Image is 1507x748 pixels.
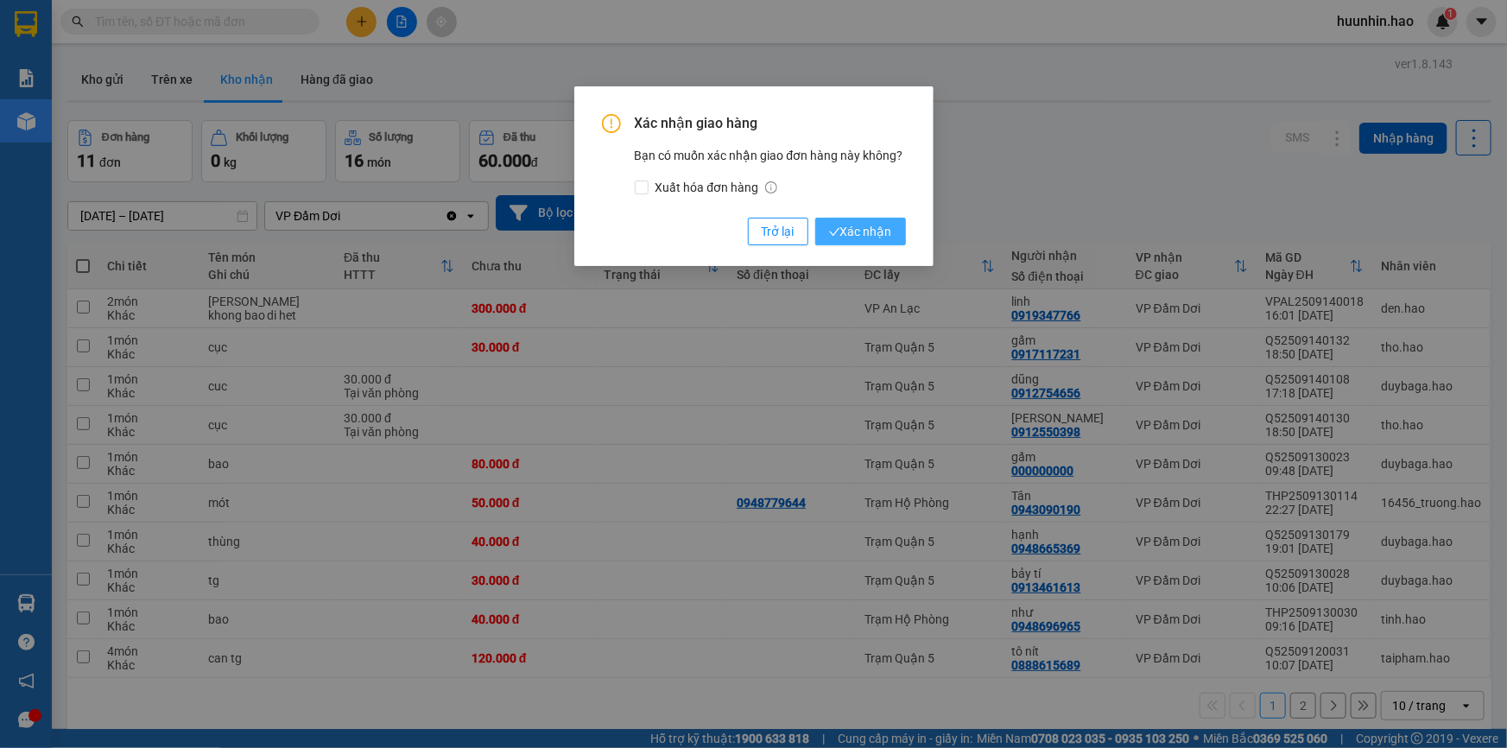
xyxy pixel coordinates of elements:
span: Xuất hóa đơn hàng [649,178,785,197]
span: check [829,226,840,238]
span: Xác nhận giao hàng [635,114,906,133]
span: exclamation-circle [602,114,621,133]
button: Trở lại [748,218,808,245]
div: Bạn có muốn xác nhận giao đơn hàng này không? [635,146,906,197]
span: Xác nhận [829,222,892,241]
button: checkXác nhận [815,218,906,245]
span: Trở lại [762,222,795,241]
span: info-circle [765,181,777,193]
